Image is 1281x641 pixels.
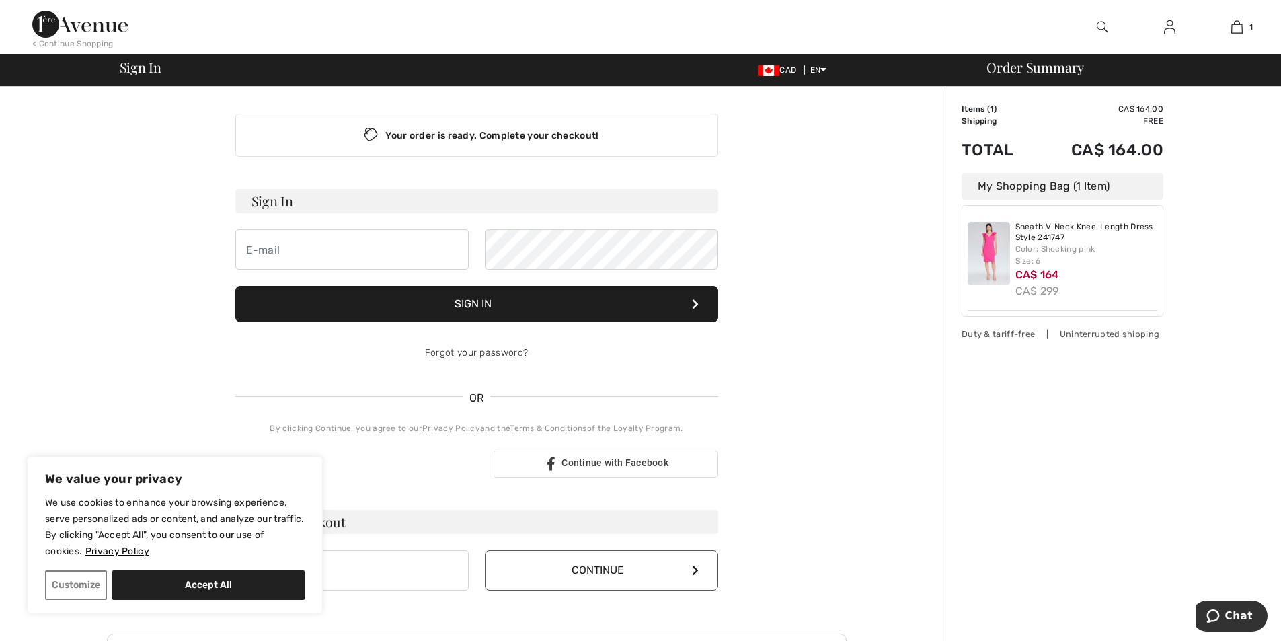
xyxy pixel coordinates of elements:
[425,347,528,359] a: Forgot your password?
[510,424,586,433] a: Terms & Conditions
[1015,285,1059,297] s: CA$ 299
[112,570,305,600] button: Accept All
[85,545,150,558] a: Privacy Policy
[1164,19,1175,35] img: My Info
[32,38,114,50] div: < Continue Shopping
[229,449,490,479] iframe: Bouton "Se connecter avec Google"
[990,104,994,114] span: 1
[45,570,107,600] button: Customize
[810,65,827,75] span: EN
[1034,115,1163,127] td: Free
[1153,19,1186,36] a: Sign In
[1034,103,1163,115] td: CA$ 164.00
[970,61,1273,74] div: Order Summary
[235,229,469,270] input: E-mail
[1204,19,1270,35] a: 1
[27,457,323,614] div: We value your privacy
[968,222,1010,285] img: Sheath V-Neck Knee-Length Dress Style 241747
[1097,19,1108,35] img: search the website
[962,173,1163,200] div: My Shopping Bag (1 Item)
[1015,243,1158,267] div: Color: Shocking pink Size: 6
[1249,21,1253,33] span: 1
[463,390,491,406] span: OR
[45,471,305,487] p: We value your privacy
[962,115,1034,127] td: Shipping
[1015,222,1158,243] a: Sheath V-Neck Knee-Length Dress Style 241747
[758,65,802,75] span: CAD
[758,65,779,76] img: Canadian Dollar
[494,451,718,478] a: Continue with Facebook
[962,103,1034,115] td: Items ( )
[120,61,161,74] span: Sign In
[235,550,469,591] input: E-mail
[235,510,718,534] h3: Guest Checkout
[32,11,128,38] img: 1ère Avenue
[422,424,480,433] a: Privacy Policy
[962,328,1163,340] div: Duty & tariff-free | Uninterrupted shipping
[561,457,668,468] span: Continue with Facebook
[485,550,718,591] button: Continue
[1196,601,1268,634] iframe: Opens a widget where you can chat to one of our agents
[1034,127,1163,173] td: CA$ 164.00
[235,286,718,322] button: Sign In
[235,422,718,435] div: By clicking Continue, you agree to our and the of the Loyalty Program.
[1231,19,1243,35] img: My Bag
[1015,268,1059,281] span: CA$ 164
[235,189,718,213] h3: Sign In
[235,114,718,157] div: Your order is ready. Complete your checkout!
[962,127,1034,173] td: Total
[45,495,305,560] p: We use cookies to enhance your browsing experience, serve personalized ads or content, and analyz...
